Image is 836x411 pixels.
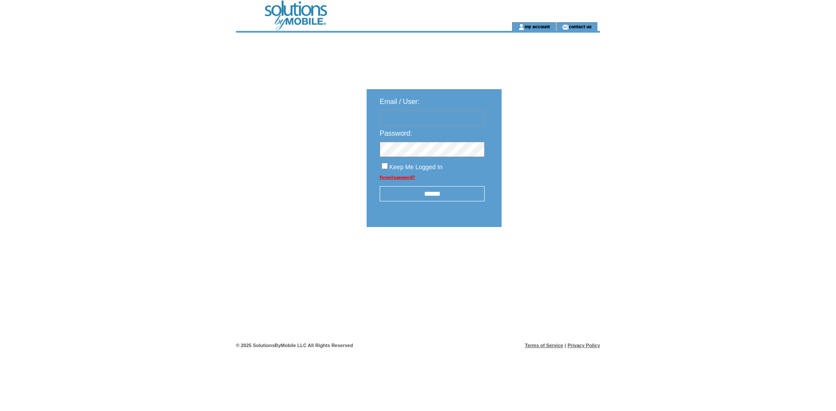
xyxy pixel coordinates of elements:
[518,23,525,30] img: account_icon.gif;jsessionid=3931CA8A44092F4A42B0F0853471BAF9
[567,343,600,348] a: Privacy Policy
[565,343,566,348] span: |
[380,130,412,137] span: Password:
[569,23,592,29] a: contact us
[380,98,420,105] span: Email / User:
[525,343,563,348] a: Terms of Service
[525,23,550,29] a: my account
[562,23,569,30] img: contact_us_icon.gif;jsessionid=3931CA8A44092F4A42B0F0853471BAF9
[380,175,415,180] a: Forgot password?
[236,343,353,348] span: © 2025 SolutionsByMobile LLC All Rights Reserved
[389,164,442,170] span: Keep Me Logged In
[527,249,570,260] img: transparent.png;jsessionid=3931CA8A44092F4A42B0F0853471BAF9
